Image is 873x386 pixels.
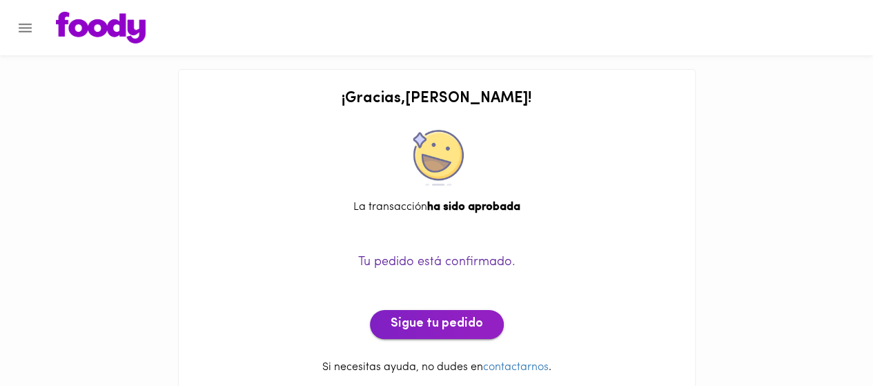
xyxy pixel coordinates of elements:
img: logo.png [56,12,146,44]
button: Menu [8,11,42,45]
span: Tu pedido está confirmado. [358,256,516,269]
img: approved.png [409,130,464,186]
span: Sigue tu pedido [391,317,483,332]
h2: ¡ Gracias , [PERSON_NAME] ! [193,90,681,107]
a: contactarnos [483,362,549,373]
iframe: Messagebird Livechat Widget [793,306,859,372]
div: La transacción [193,200,681,215]
button: Sigue tu pedido [370,310,504,339]
p: Si necesitas ayuda, no dudes en . [193,360,681,376]
b: ha sido aprobada [427,202,520,213]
